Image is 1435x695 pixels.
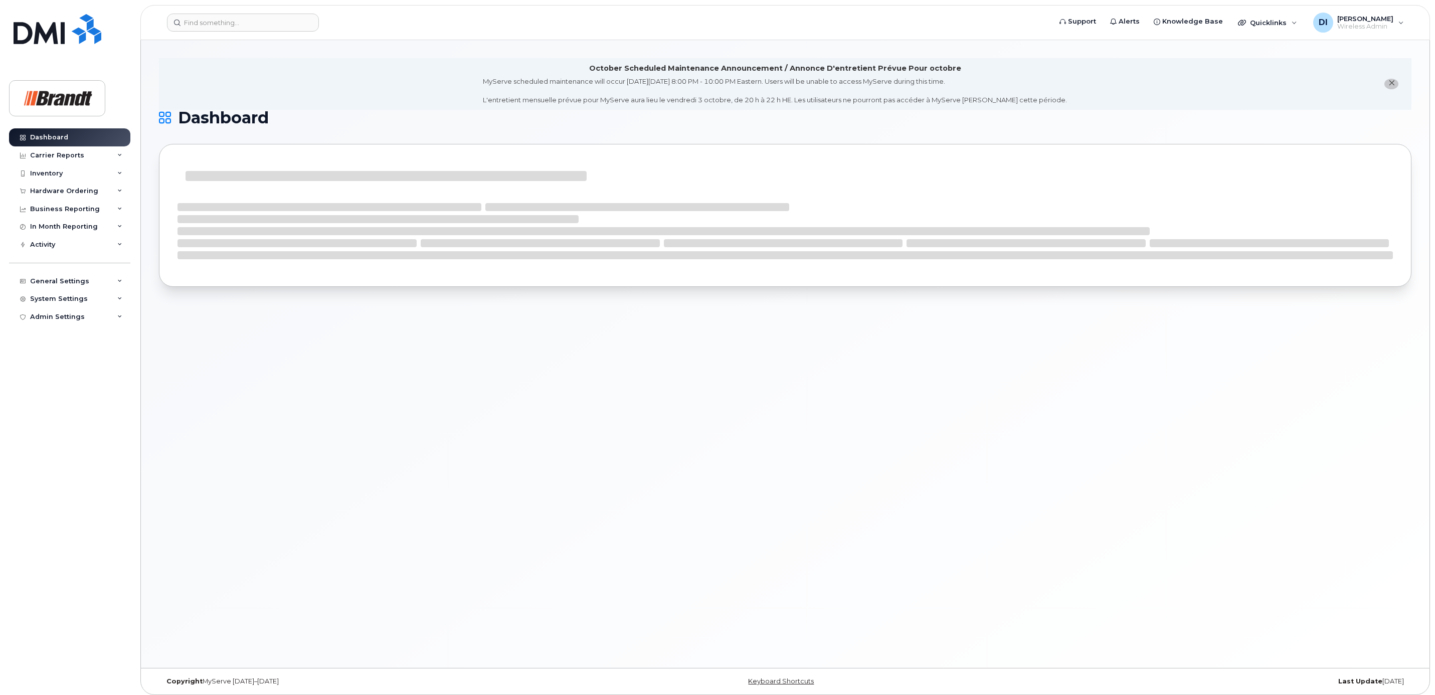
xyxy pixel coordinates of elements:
a: Keyboard Shortcuts [748,677,814,685]
div: MyServe scheduled maintenance will occur [DATE][DATE] 8:00 PM - 10:00 PM Eastern. Users will be u... [483,77,1067,105]
strong: Last Update [1338,677,1382,685]
div: [DATE] [994,677,1411,685]
strong: Copyright [166,677,203,685]
div: MyServe [DATE]–[DATE] [159,677,577,685]
button: close notification [1384,79,1398,89]
div: October Scheduled Maintenance Announcement / Annonce D'entretient Prévue Pour octobre [589,63,961,74]
span: Dashboard [178,110,269,125]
